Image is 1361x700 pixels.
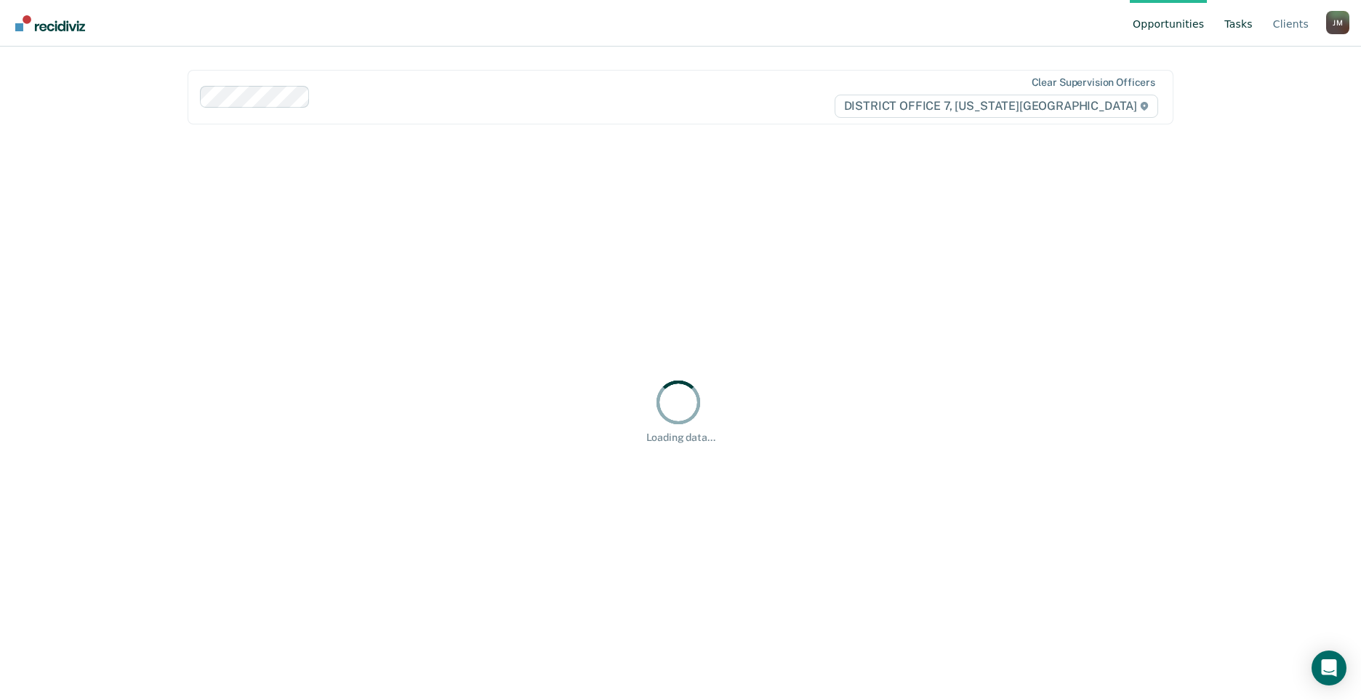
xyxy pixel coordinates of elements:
[835,95,1158,118] span: DISTRICT OFFICE 7, [US_STATE][GEOGRAPHIC_DATA]
[1326,11,1349,34] button: Profile dropdown button
[1032,76,1155,89] div: Clear supervision officers
[1326,11,1349,34] div: J M
[646,431,715,444] div: Loading data...
[1312,651,1346,685] div: Open Intercom Messenger
[15,15,85,31] img: Recidiviz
